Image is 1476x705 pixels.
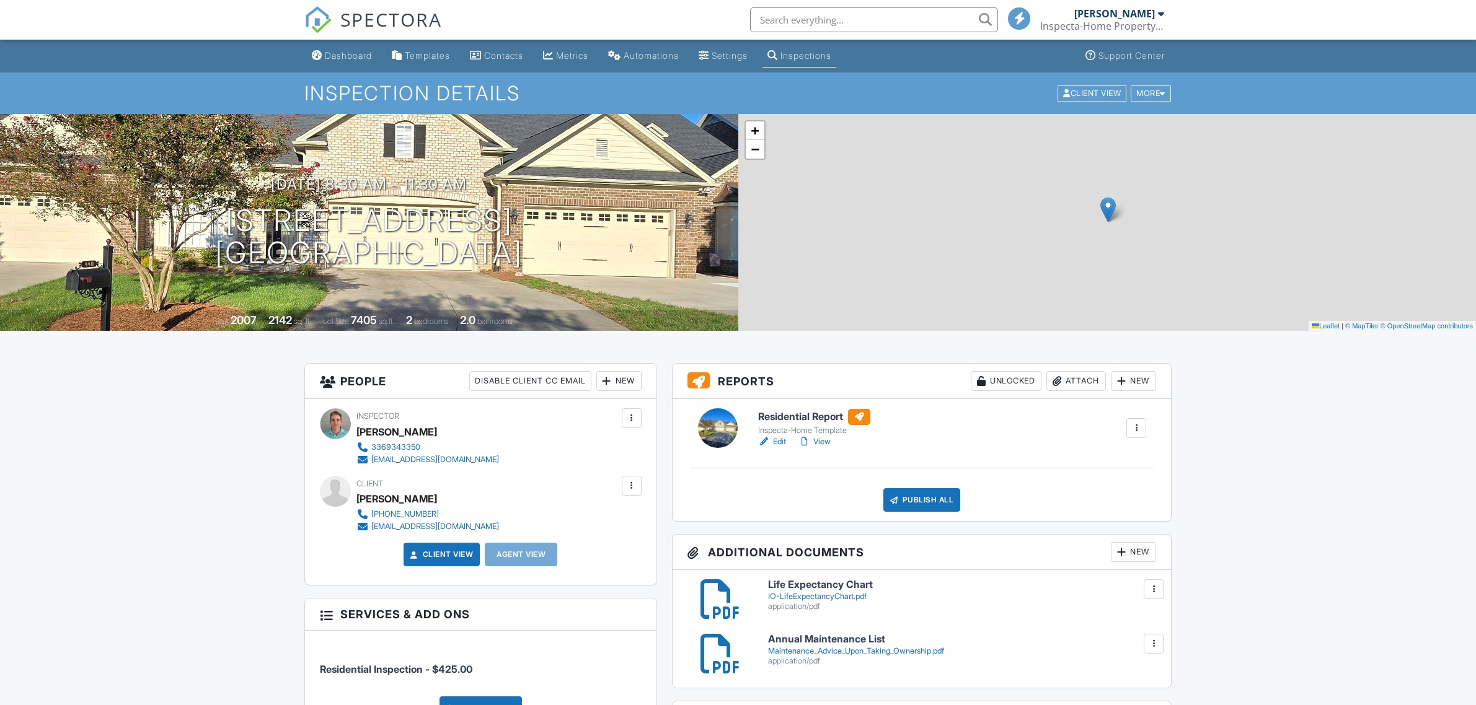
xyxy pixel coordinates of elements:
h6: Annual Maintenance List [768,634,1157,645]
h1: [STREET_ADDRESS] [GEOGRAPHIC_DATA] [215,204,523,270]
div: Publish All [883,488,961,512]
h6: Residential Report [758,409,870,425]
span: + [751,123,759,138]
h3: People [305,364,656,399]
a: Client View [408,548,474,561]
div: [PERSON_NAME] [356,489,437,508]
a: © OpenStreetMap contributors [1381,322,1473,330]
div: 2.0 [460,313,475,326]
h3: [DATE] 8:30 am - 11:30 am [271,176,467,193]
div: Unlocked [971,371,1041,391]
a: [EMAIL_ADDRESS][DOMAIN_NAME] [356,453,499,466]
div: 2007 [231,313,257,326]
a: Zoom out [746,140,764,159]
a: Inspections [762,45,836,68]
div: New [1111,371,1156,391]
div: [PERSON_NAME] [1074,7,1155,20]
span: bedrooms [414,317,448,326]
a: Settings [694,45,753,68]
a: Zoom in [746,121,764,140]
h3: Additional Documents [673,535,1172,570]
a: Edit [758,436,786,448]
div: [EMAIL_ADDRESS][DOMAIN_NAME] [371,522,499,532]
span: bathrooms [477,317,513,326]
img: Marker [1100,197,1116,222]
span: Residential Inspection - $425.00 [320,663,472,675]
span: Lot Size [323,317,349,326]
span: | [1341,322,1343,330]
span: Client [356,479,383,488]
div: More [1131,85,1171,102]
div: Metrics [556,50,588,61]
div: [PERSON_NAME] [356,423,437,441]
a: © MapTiler [1345,322,1379,330]
div: Maintenance_Advice_Upon_Taking_Ownership.pdf [768,646,1157,656]
a: View [798,436,831,448]
div: 2142 [268,313,292,326]
div: Attach [1046,371,1106,391]
div: [EMAIL_ADDRESS][DOMAIN_NAME] [371,455,499,465]
h6: Life Expectancy Chart [768,579,1157,590]
a: [EMAIL_ADDRESS][DOMAIN_NAME] [356,520,499,533]
a: 3369343350 [356,441,499,453]
div: Templates [405,50,450,61]
span: Built [215,317,229,326]
a: Life Expectancy Chart IO-LifeExpectancyChart.pdf application/pdf [768,579,1157,611]
input: Search everything... [750,7,998,32]
div: New [1111,542,1156,562]
span: SPECTORA [340,6,442,32]
a: Residential Report Inspecta-Home Template [758,409,870,436]
div: 3369343350 [371,442,420,452]
h3: Services & Add ons [305,598,656,631]
div: Settings [712,50,748,61]
a: Metrics [538,45,593,68]
a: [PHONE_NUMBER] [356,508,499,520]
div: Support Center [1098,50,1165,61]
div: Inspecta-Home Property Inspections [1040,20,1164,32]
div: 7405 [351,313,377,326]
a: Automations (Basic) [603,45,684,68]
a: Dashboard [307,45,377,68]
a: Client View [1056,88,1129,97]
span: Inspector [356,411,399,421]
div: New [596,371,642,391]
div: IO-LifeExpectancyChart.pdf [768,592,1157,602]
div: Contacts [484,50,523,61]
div: Disable Client CC Email [469,371,591,391]
a: Leaflet [1312,322,1340,330]
li: Service: Residential Inspection [320,640,642,686]
a: SPECTORA [304,17,442,43]
a: Templates [387,45,455,68]
h1: Inspection Details [304,82,1172,104]
a: Support Center [1080,45,1170,68]
div: [PHONE_NUMBER] [371,509,439,519]
div: Client View [1058,85,1126,102]
div: Automations [624,50,679,61]
div: Inspecta-Home Template [758,426,870,436]
h3: Reports [673,364,1172,399]
span: sq. ft. [294,317,311,326]
a: Contacts [465,45,528,68]
a: Annual Maintenance List Maintenance_Advice_Upon_Taking_Ownership.pdf application/pdf [768,634,1157,665]
span: sq.ft. [379,317,394,326]
div: application/pdf [768,656,1157,666]
img: The Best Home Inspection Software - Spectora [304,6,332,33]
div: Dashboard [325,50,372,61]
div: 2 [406,313,412,326]
span: − [751,141,759,157]
div: application/pdf [768,602,1157,611]
div: Inspections [780,50,831,61]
